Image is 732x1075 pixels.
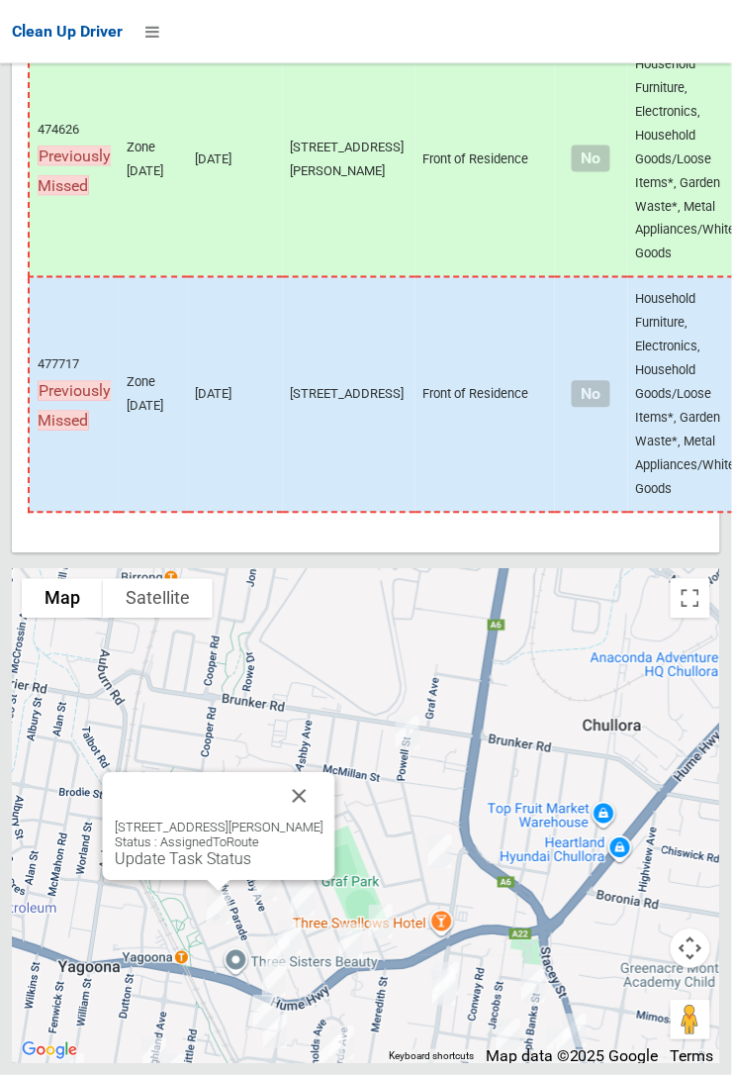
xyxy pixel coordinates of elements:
[572,145,610,171] span: No
[283,276,415,512] td: [STREET_ADDRESS]
[389,1049,474,1063] button: Keyboard shortcuts
[38,380,111,431] span: Previously Missed
[671,1000,710,1039] button: Drag Pegman onto the map to open Street View
[103,578,213,618] button: Show satellite imagery
[17,1037,82,1063] img: Google
[555,1006,595,1055] div: 181 Greenacre Road, BANKSTOWN NSW 2200<br>Status : Collected<br><a href="/driver/booking/481204/c...
[283,41,415,276] td: [STREET_ADDRESS][PERSON_NAME]
[486,1046,659,1065] span: Map data ©2025 Google
[245,987,285,1036] div: 2 Mulla Road, YAGOONA NSW 2199<br>Status : Collected<br><a href="/driver/booking/479023/complete"...
[671,928,710,968] button: Map camera controls
[254,955,294,1005] div: 417 Hume Highway, YAGOONA NSW 2199<br>Status : Collected<br><a href="/driver/booking/480186/compl...
[12,17,123,47] a: Clean Up Driver
[12,22,123,41] span: Clean Up Driver
[188,276,283,512] td: [DATE]
[513,961,553,1011] div: 4/74 Sir Joseph Banks Street, BANKSTOWN NSW 2200<br>Status : Collected<br><a href="/driver/bookin...
[276,772,323,820] button: Close
[489,1011,528,1060] div: 57 Jacobs Street, BANKSTOWN NSW 2200<br>Status : Collected<br><a href="/driver/booking/482822/com...
[572,380,610,407] span: No
[38,145,111,195] span: Previously Missed
[115,820,323,868] div: [STREET_ADDRESS][PERSON_NAME] Status : AssignedToRoute
[119,276,188,512] td: Zone [DATE]
[270,913,310,962] div: 72 Ashby Avenue, YAGOONA NSW 2199<br>Status : Collected<br><a href="/driver/booking/481545/comple...
[322,1018,362,1067] div: 58 Cairds Avenue, BANKSTOWN NSW 2200<br>Status : Collected<br><a href="/driver/booking/480196/com...
[115,849,251,868] a: Update Task Status
[245,859,285,909] div: 52 Ashby Avenue, YAGOONA NSW 2199<br>Status : Collected<br><a href="/driver/booking/480514/comple...
[427,954,467,1004] div: 540 Chapel Road, BANKSTOWN NSW 2200<br>Status : Collected<br><a href="/driver/booking/478835/comp...
[283,874,322,924] div: 50 Woodbine Street, YAGOONA NSW 2199<br>Status : Collected<br><a href="/driver/booking/481582/com...
[415,41,555,276] td: Front of Residence
[361,897,401,946] div: 4 The Boulevarde, YAGOONA NSW 2199<br>Status : Collected<br><a href="/driver/booking/481233/compl...
[539,1021,579,1070] div: 178 Greenacre Road, BANKSTOWN NSW 2200<br>Status : Collected<br><a href="/driver/booking/436008/c...
[671,1046,714,1065] a: Terms (opens in new tab)
[29,276,119,512] td: 477717
[671,578,710,618] button: Toggle fullscreen view
[424,961,464,1011] div: 536 Chapel Road, BANKSTOWN NSW 2200<br>Status : Collected<br><a href="/driver/booking/483085/comp...
[119,41,188,276] td: Zone [DATE]
[331,916,371,965] div: 382 Hume Highway, BANKSTOWN NSW 2200<br>Status : Collected<br><a href="/driver/booking/483169/com...
[388,708,427,757] div: 12 Powell Street, YAGOONA NSW 2199<br>Status : Collected<br><a href="/driver/booking/481185/compl...
[420,827,460,876] div: 57 Powell Street, YAGOONA NSW 2199<br>Status : Collected<br><a href="/driver/booking/435886/compl...
[17,1037,82,1063] a: Click to see this area on Google Maps
[188,41,283,276] td: [DATE]
[22,578,103,618] button: Show street map
[29,41,119,276] td: 474626
[255,1007,295,1056] div: 94 Brancourt Avenue, YAGOONA NSW 2199<br>Status : Collected<br><a href="/driver/booking/436069/co...
[258,928,298,977] div: 79 Caldwell Parade, YAGOONA NSW 2199<br>Status : AssignedToRoute<br><a href="/driver/booking/4820...
[199,883,238,932] div: 283 Cooper Road, YAGOONA NSW 2199<br>Status : AssignedToRoute<br><a href="/driver/booking/482929/...
[415,276,555,512] td: Front of Residence
[563,385,620,402] h4: Normal sized
[563,149,620,166] h4: Normal sized
[424,964,464,1014] div: 534 Chapel Road, BANKSTOWN NSW 2200<br>Status : Collected<br><a href="/driver/booking/481089/comp...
